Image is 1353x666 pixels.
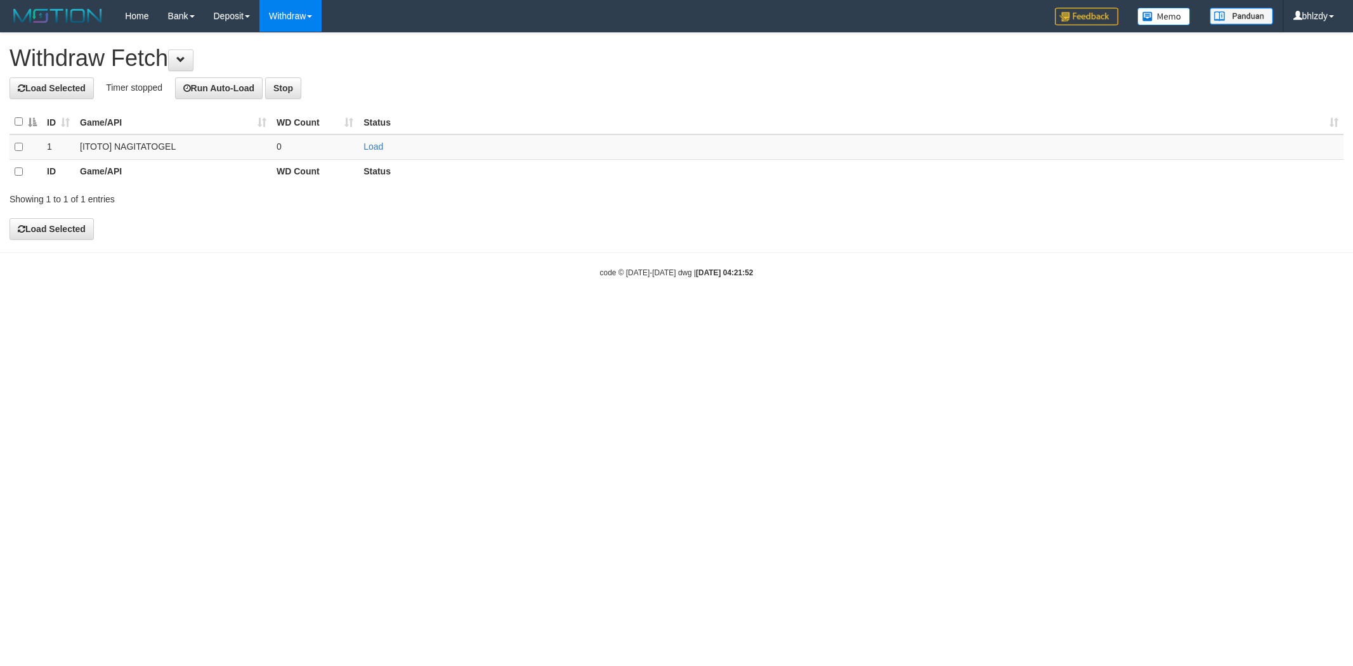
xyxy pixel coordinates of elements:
[1137,8,1191,25] img: Button%20Memo.svg
[106,82,162,93] span: Timer stopped
[75,159,271,184] th: Game/API
[10,188,554,206] div: Showing 1 to 1 of 1 entries
[10,77,94,99] button: Load Selected
[271,159,358,184] th: WD Count
[696,268,753,277] strong: [DATE] 04:21:52
[1210,8,1273,25] img: panduan.png
[600,268,754,277] small: code © [DATE]-[DATE] dwg |
[10,6,106,25] img: MOTION_logo.png
[10,46,1343,71] h1: Withdraw Fetch
[75,110,271,134] th: Game/API: activate to sort column ascending
[42,159,75,184] th: ID
[363,141,383,152] a: Load
[271,110,358,134] th: WD Count: activate to sort column ascending
[358,110,1343,134] th: Status: activate to sort column ascending
[42,134,75,160] td: 1
[1055,8,1118,25] img: Feedback.jpg
[358,159,1343,184] th: Status
[277,141,282,152] span: 0
[265,77,301,99] button: Stop
[42,110,75,134] th: ID: activate to sort column ascending
[175,77,263,99] button: Run Auto-Load
[75,134,271,160] td: [ITOTO] NAGITATOGEL
[10,218,94,240] button: Load Selected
